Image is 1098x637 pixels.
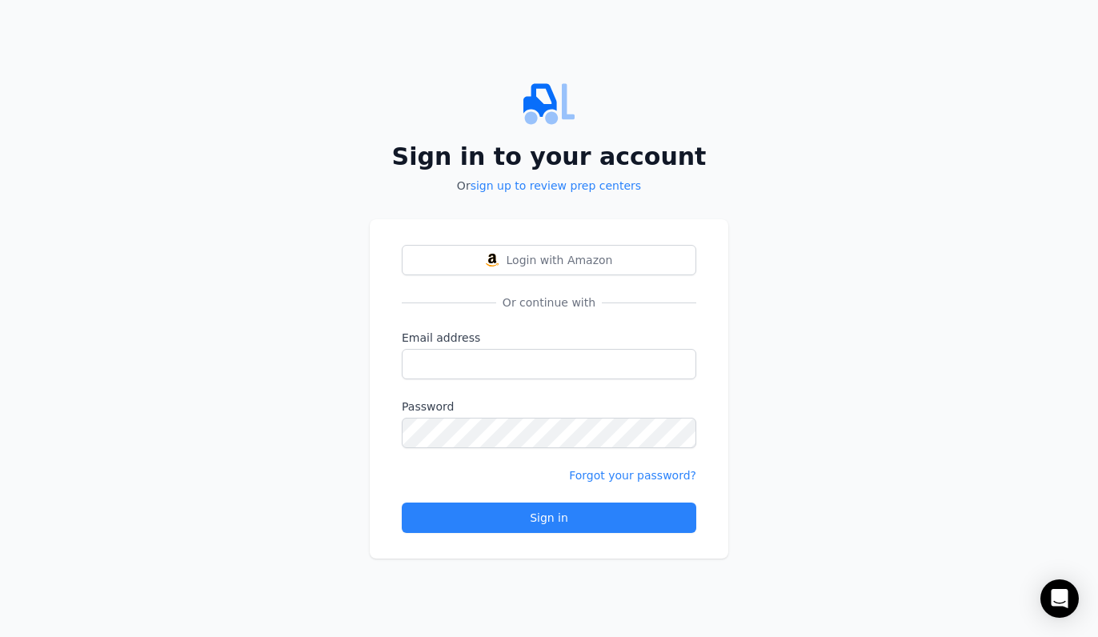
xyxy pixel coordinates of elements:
h2: Sign in to your account [370,142,728,171]
label: Email address [402,330,696,346]
div: Open Intercom Messenger [1040,579,1079,618]
span: Or continue with [496,294,602,310]
label: Password [402,399,696,415]
img: PrepCenter [370,78,728,130]
a: sign up to review prep centers [471,179,641,192]
button: Sign in [402,503,696,533]
span: Login with Amazon [507,252,613,268]
img: Login with Amazon [486,254,499,266]
button: Login with AmazonLogin with Amazon [402,245,696,275]
div: Sign in [415,510,683,526]
p: Or [370,178,728,194]
a: Forgot your password? [569,469,696,482]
